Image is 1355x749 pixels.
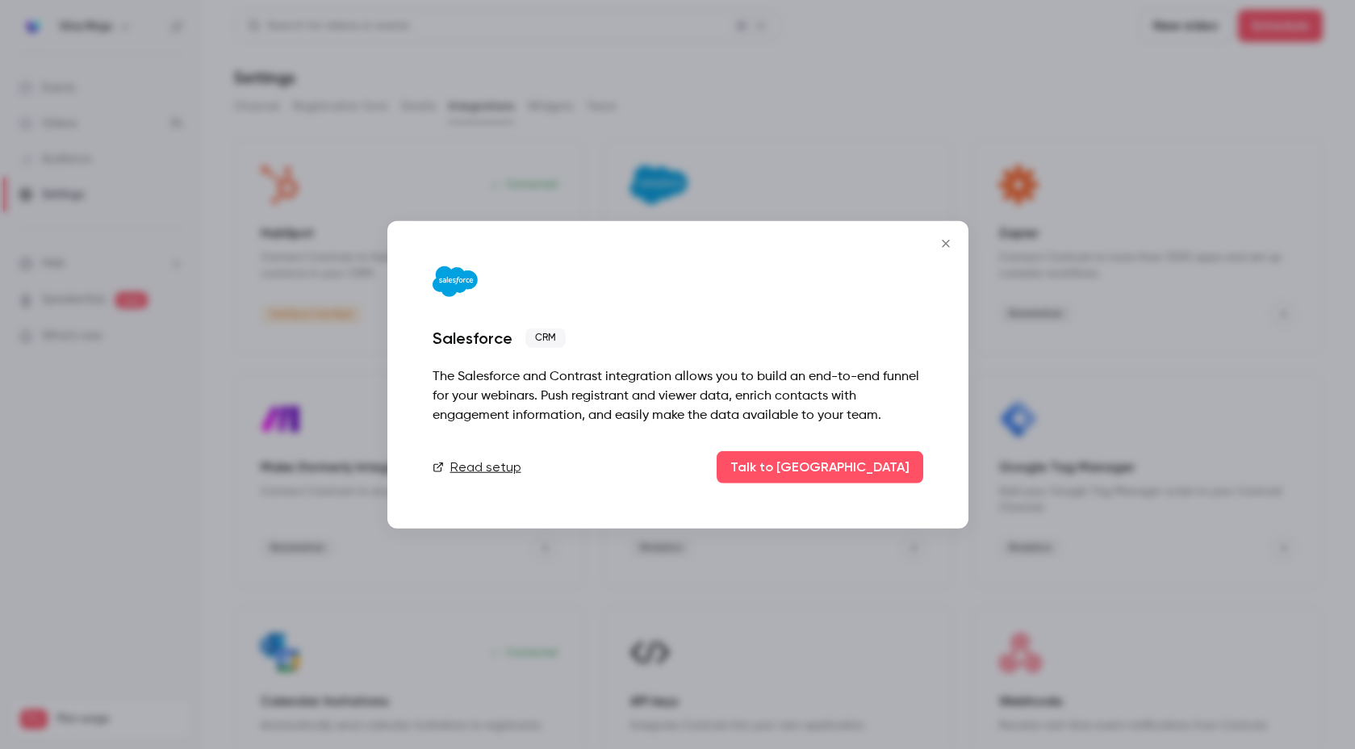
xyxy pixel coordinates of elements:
[525,328,566,347] span: CRM
[930,228,962,260] button: Close
[433,366,923,425] div: The Salesforce and Contrast integration allows you to build an end-to-end funnel for your webinar...
[433,457,521,476] a: Read setup
[717,450,923,483] button: Talk to [GEOGRAPHIC_DATA]
[433,328,512,347] div: Salesforce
